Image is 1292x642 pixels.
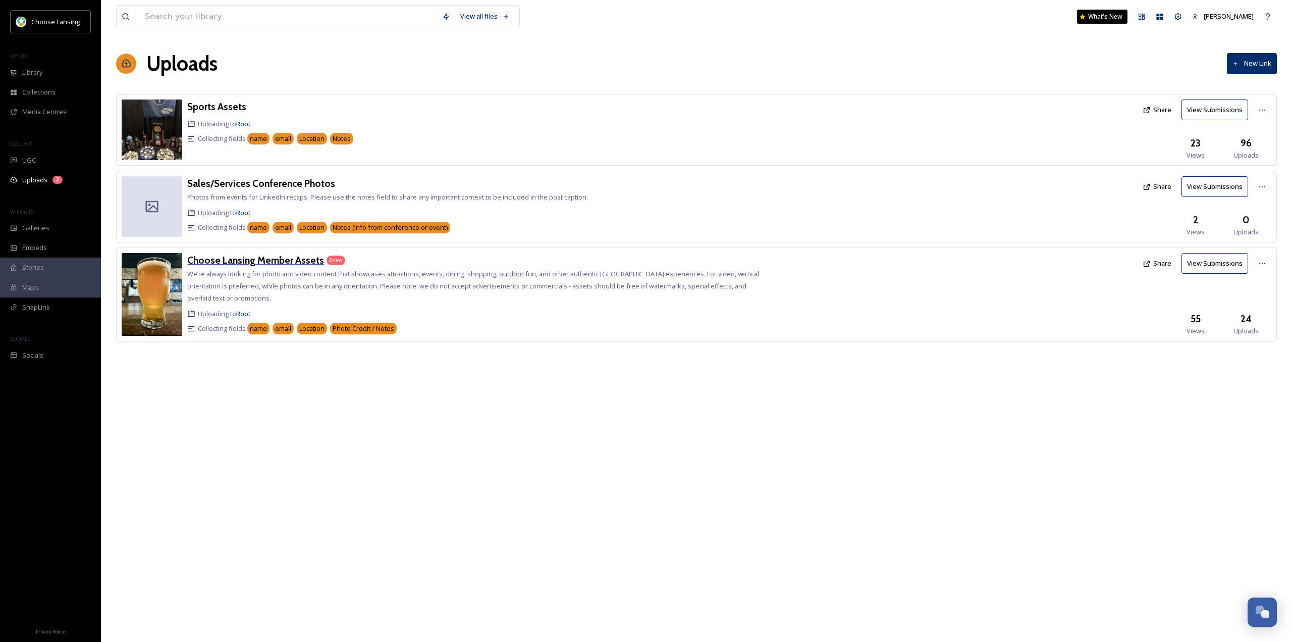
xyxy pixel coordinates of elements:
span: WIDGETS [10,208,33,215]
span: Media Centres [22,107,67,117]
span: Location [299,134,325,143]
h3: 96 [1241,136,1252,151]
button: View Submissions [1181,253,1248,274]
span: Location [299,324,325,333]
span: Uploads [22,175,47,185]
span: Uploading to [198,119,251,129]
a: Root [236,119,251,128]
h3: Choose Lansing Member Assets [187,254,324,266]
button: View Submissions [1181,100,1248,120]
h3: Sports Assets [187,101,246,113]
a: What's New [1077,10,1127,24]
a: Sports Assets [187,100,246,114]
h3: 2 [1193,213,1198,227]
span: Notes (info from conference or event) [333,223,448,232]
a: [PERSON_NAME] [1187,7,1259,26]
div: 2 new [327,256,345,265]
span: Uploads [1233,326,1259,336]
span: Library [22,68,42,77]
a: Uploads [146,48,218,79]
button: Share [1138,177,1176,196]
span: Galleries [22,223,49,233]
span: name [250,134,267,143]
span: Location [299,223,325,232]
span: MEDIA [10,52,28,60]
h3: 23 [1191,136,1201,151]
span: email [275,324,291,333]
span: SOCIALS [10,335,30,342]
img: 88519150-ca4f-41ee-9aa8-7ea9de7802a4.jpg [122,253,182,336]
span: name [250,223,267,232]
a: Privacy Policy [36,625,65,637]
span: Uploading to [198,208,251,218]
a: Sales/Services Conference Photos [187,176,335,191]
a: View Submissions [1181,253,1253,274]
a: Root [236,208,251,217]
button: View Submissions [1181,176,1248,197]
span: Uploads [1233,151,1259,160]
span: We’re always looking for photo and video content that showcases attractions, events, dining, shop... [187,269,759,303]
span: Stories [22,263,44,272]
span: Collections [22,87,56,97]
span: SnapLink [22,303,50,312]
a: View Submissions [1181,100,1253,120]
span: Embeds [22,243,47,253]
img: logo.jpeg [16,17,26,27]
span: Notes [333,134,351,143]
span: Views [1187,151,1205,160]
h3: 0 [1243,213,1250,227]
button: Share [1138,254,1176,273]
a: Choose Lansing Member Assets [187,253,324,268]
span: Maps [22,283,39,292]
span: Uploading to [198,309,251,319]
button: Share [1138,100,1176,120]
a: View Submissions [1181,176,1253,197]
input: Search your library [140,6,437,28]
span: Views [1187,326,1205,336]
span: email [275,223,291,232]
span: Socials [22,351,43,360]
span: Photo Credit / Notes [333,324,394,333]
span: Uploads [1233,227,1259,237]
button: New Link [1227,53,1277,74]
h3: Sales/Services Conference Photos [187,177,335,189]
span: UGC [22,156,36,165]
h3: 55 [1191,312,1201,326]
div: 2 [52,176,63,184]
span: Photos from events for LinkedIn recaps. Please use the notes field to share any important context... [187,192,588,202]
span: Collecting fields [198,324,246,333]
span: email [275,134,291,143]
span: COLLECT [10,140,32,147]
span: [PERSON_NAME] [1204,12,1254,21]
span: Choose Lansing [31,17,80,26]
img: 3289bacc-863d-4df1-bced-aa8f9e899e68.jpg [122,100,182,160]
span: Privacy Policy [36,628,65,635]
span: Views [1187,227,1205,237]
a: Root [236,309,251,318]
a: View all files [455,7,514,26]
h3: 24 [1241,312,1252,326]
span: Collecting fields [198,223,246,232]
button: Open Chat [1248,598,1277,627]
span: name [250,324,267,333]
span: Collecting fields [198,134,246,143]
